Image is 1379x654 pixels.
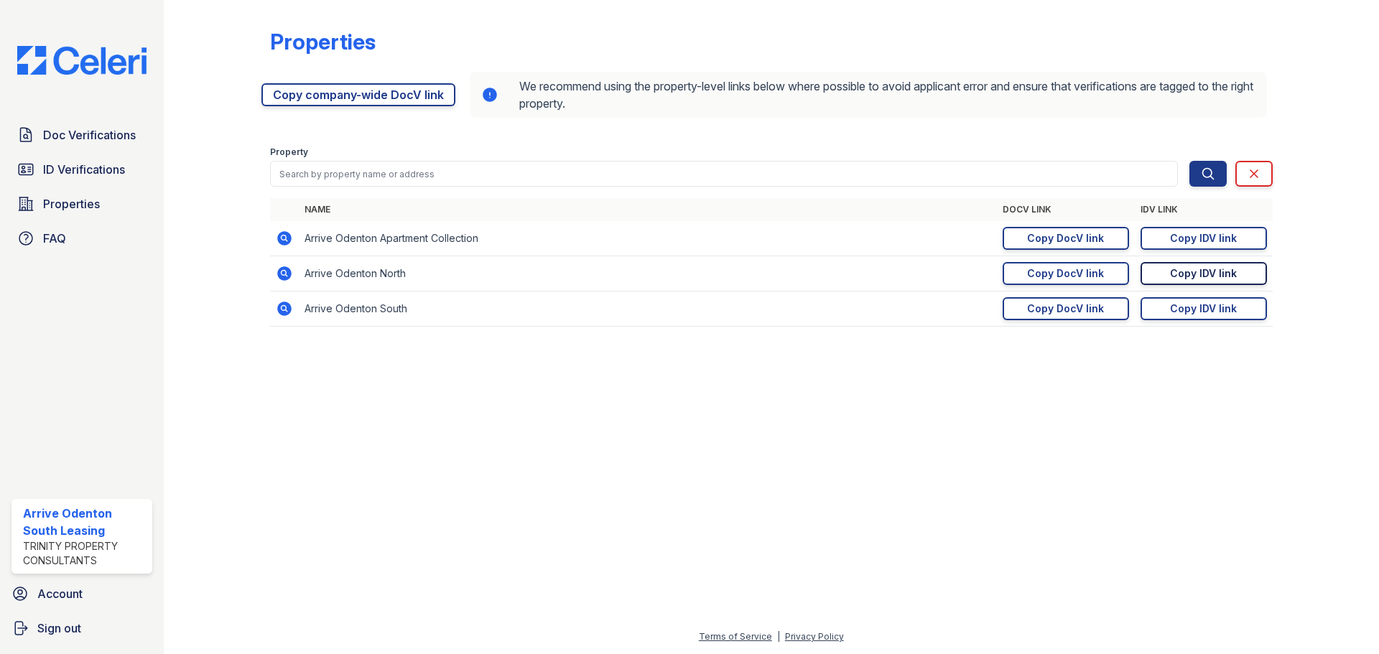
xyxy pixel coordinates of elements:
a: Terms of Service [699,631,772,642]
a: ID Verifications [11,155,152,184]
div: Copy IDV link [1170,231,1237,246]
div: Copy DocV link [1027,266,1104,281]
div: Copy DocV link [1027,231,1104,246]
span: ID Verifications [43,161,125,178]
span: Sign out [37,620,81,637]
td: Arrive Odenton Apartment Collection [299,221,997,256]
div: Copy DocV link [1027,302,1104,316]
a: Copy company-wide DocV link [261,83,455,106]
a: Copy IDV link [1141,227,1267,250]
th: Name [299,198,997,221]
div: Copy IDV link [1170,302,1237,316]
span: Doc Verifications [43,126,136,144]
a: Doc Verifications [11,121,152,149]
a: Sign out [6,614,158,643]
label: Property [270,146,308,158]
a: FAQ [11,224,152,253]
a: Properties [11,190,152,218]
div: | [777,631,780,642]
a: Copy DocV link [1003,297,1129,320]
a: Copy DocV link [1003,262,1129,285]
a: Copy IDV link [1141,262,1267,285]
a: Account [6,579,158,608]
td: Arrive Odenton North [299,256,997,291]
span: FAQ [43,230,66,247]
a: Copy DocV link [1003,227,1129,250]
a: Copy IDV link [1141,297,1267,320]
img: CE_Logo_Blue-a8612792a0a2168367f1c8372b55b34899dd931a85d93a1a3d3e32e68fde9ad4.png [6,46,158,75]
th: IDV Link [1135,198,1273,221]
input: Search by property name or address [270,161,1178,187]
span: Properties [43,195,100,212]
td: Arrive Odenton South [299,291,997,327]
div: We recommend using the property-level links below where possible to avoid applicant error and ens... [470,72,1267,118]
span: Account [37,585,83,602]
a: Privacy Policy [785,631,844,642]
div: Arrive Odenton South Leasing [23,505,147,539]
th: DocV Link [997,198,1135,221]
div: Properties [270,29,376,55]
div: Trinity Property Consultants [23,539,147,568]
div: Copy IDV link [1170,266,1237,281]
